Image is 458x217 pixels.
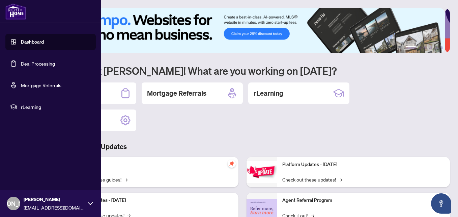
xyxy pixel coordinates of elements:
p: Self-Help [71,161,233,168]
h2: Mortgage Referrals [147,89,206,98]
img: Platform Updates - June 23, 2025 [247,161,277,183]
h1: Welcome back [PERSON_NAME]! What are you working on [DATE]? [35,64,450,77]
p: Agent Referral Program [282,197,445,204]
button: 2 [419,46,422,49]
button: 5 [435,46,438,49]
span: [PERSON_NAME] [24,196,84,203]
img: Slide 0 [35,8,445,53]
button: 3 [424,46,427,49]
a: Mortgage Referrals [21,82,61,88]
h2: rLearning [254,89,283,98]
button: 1 [405,46,416,49]
button: 4 [430,46,432,49]
span: [EMAIL_ADDRESS][DOMAIN_NAME] [24,204,84,211]
span: pushpin [228,160,236,168]
h3: Brokerage & Industry Updates [35,142,450,151]
p: Platform Updates - [DATE] [282,161,445,168]
span: → [124,176,127,183]
span: → [339,176,342,183]
img: logo [5,3,26,20]
a: Check out these updates!→ [282,176,342,183]
a: Deal Processing [21,61,55,67]
button: Open asap [431,193,451,214]
button: 6 [440,46,443,49]
a: Dashboard [21,39,44,45]
span: rLearning [21,103,91,111]
p: Platform Updates - [DATE] [71,197,233,204]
